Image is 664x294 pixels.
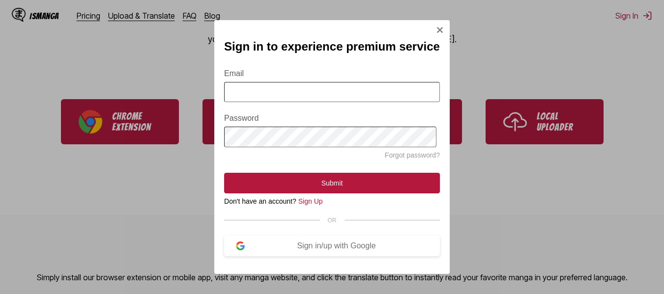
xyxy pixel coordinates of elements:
a: Forgot password? [385,151,440,159]
label: Password [224,114,440,123]
img: Close [436,26,444,34]
img: google-logo [236,241,245,250]
a: Sign Up [298,197,323,205]
div: Sign in/up with Google [245,241,428,250]
button: Sign in/up with Google [224,236,440,256]
label: Email [224,69,440,78]
button: Submit [224,173,440,193]
div: Sign In Modal [214,20,450,274]
div: OR [224,217,440,224]
h2: Sign in to experience premium service [224,40,440,53]
div: Don't have an account? [224,197,440,205]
